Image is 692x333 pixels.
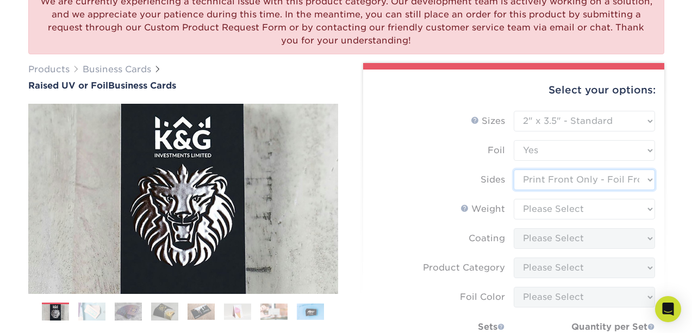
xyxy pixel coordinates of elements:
[83,64,151,74] a: Business Cards
[28,80,338,91] a: Raised UV or FoilBusiness Cards
[260,303,288,320] img: Business Cards 07
[151,302,178,321] img: Business Cards 04
[28,80,108,91] span: Raised UV or Foil
[224,303,251,320] img: Business Cards 06
[115,302,142,321] img: Business Cards 03
[372,70,656,111] div: Select your options:
[655,296,681,322] div: Open Intercom Messenger
[28,80,338,91] h1: Business Cards
[188,303,215,320] img: Business Cards 05
[297,303,324,320] img: Business Cards 08
[28,64,70,74] a: Products
[3,300,92,329] iframe: Google Customer Reviews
